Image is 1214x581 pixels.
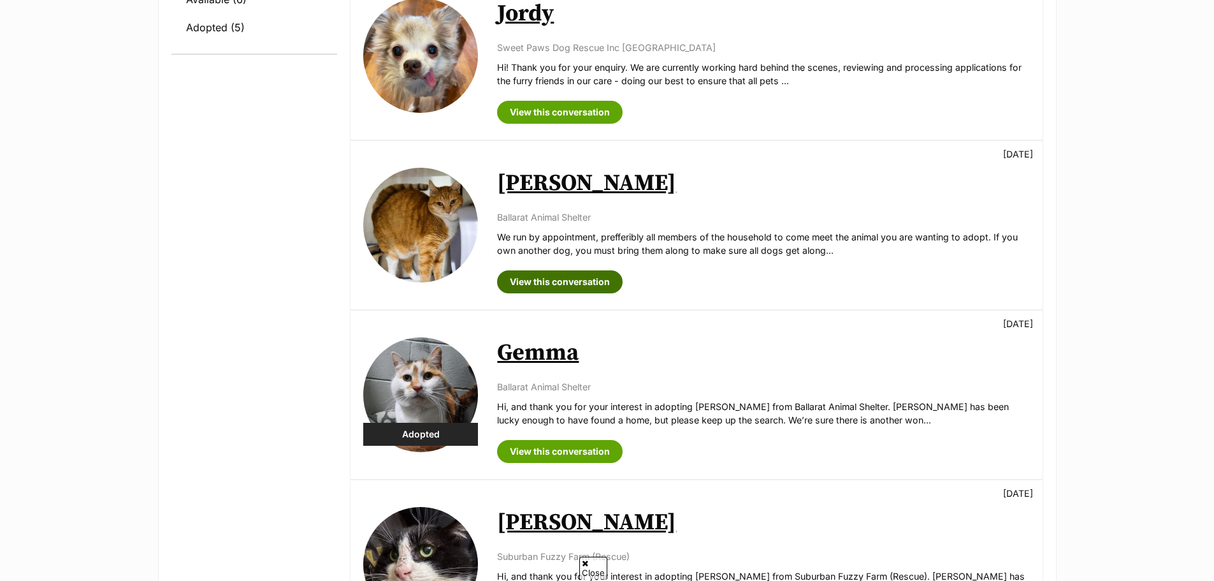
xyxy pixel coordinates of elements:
[497,550,1029,563] p: Suburban Fuzzy Farm (Rescue)
[497,339,579,367] a: Gemma
[497,41,1029,54] p: Sweet Paws Dog Rescue Inc [GEOGRAPHIC_DATA]
[497,440,623,463] a: View this conversation
[171,14,338,41] a: Adopted (5)
[497,101,623,124] a: View this conversation
[1003,147,1033,161] p: [DATE]
[363,168,478,283] img: Jenny
[497,270,623,293] a: View this conversation
[497,400,1029,427] p: Hi, and thank you for your interest in adopting [PERSON_NAME] from Ballarat Animal Shelter. [PERS...
[497,210,1029,224] p: Ballarat Animal Shelter
[363,337,478,452] img: Gemma
[579,557,607,579] span: Close
[497,169,676,198] a: [PERSON_NAME]
[497,61,1029,88] p: Hi! Thank you for your enquiry. We are currently working hard behind the scenes, reviewing and pr...
[497,380,1029,393] p: Ballarat Animal Shelter
[1003,487,1033,500] p: [DATE]
[497,230,1029,258] p: We run by appointment, prefferibly all members of the household to come meet the animal you are w...
[497,508,676,537] a: [PERSON_NAME]
[363,423,478,446] div: Adopted
[1003,317,1033,330] p: [DATE]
